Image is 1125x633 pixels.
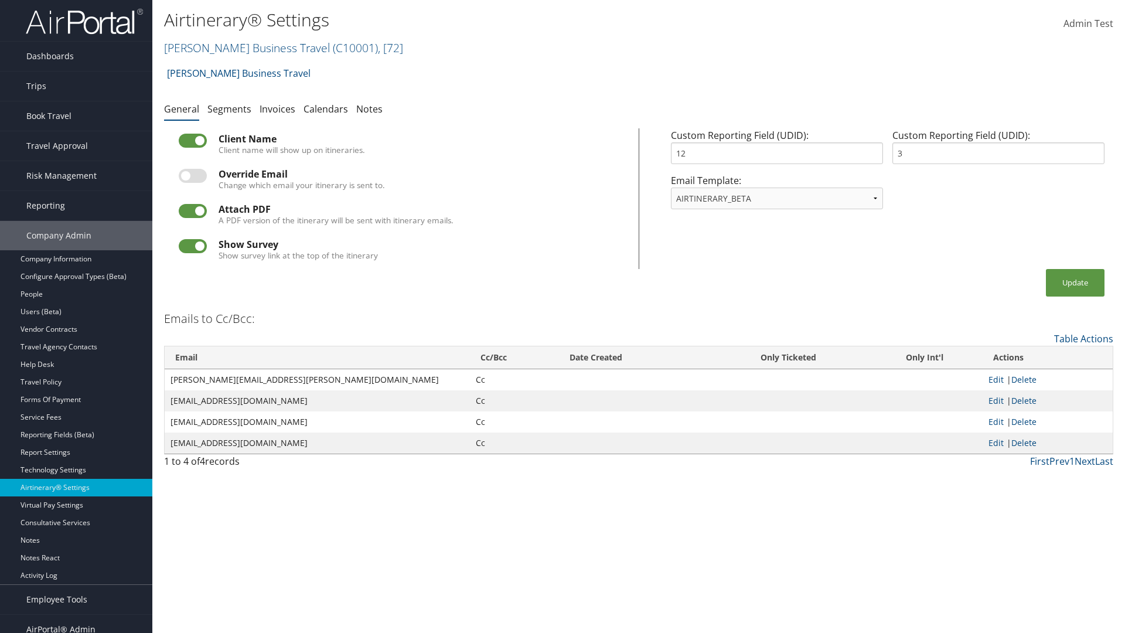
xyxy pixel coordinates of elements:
span: ( C10001 ) [333,40,378,56]
a: Admin Test [1063,6,1113,42]
a: Segments [207,103,251,115]
a: Notes [356,103,383,115]
th: Only Ticketed: activate to sort column ascending [710,346,867,369]
div: Client Name [219,134,624,144]
td: [PERSON_NAME][EMAIL_ADDRESS][PERSON_NAME][DOMAIN_NAME] [165,369,470,390]
a: Prev [1049,455,1069,468]
th: Only Int'l: activate to sort column ascending [867,346,982,369]
th: Cc/Bcc: activate to sort column ascending [470,346,559,369]
h3: Emails to Cc/Bcc: [164,311,255,327]
td: Cc [470,390,559,411]
td: [EMAIL_ADDRESS][DOMAIN_NAME] [165,411,470,433]
label: Client name will show up on itineraries. [219,144,365,156]
a: [PERSON_NAME] Business Travel [164,40,403,56]
img: airportal-logo.png [26,8,143,35]
label: Change which email your itinerary is sent to. [219,179,385,191]
div: 1 to 4 of records [164,454,394,474]
span: Company Admin [26,221,91,250]
span: Travel Approval [26,131,88,161]
th: Email: activate to sort column ascending [165,346,470,369]
a: Delete [1011,416,1037,427]
span: Employee Tools [26,585,87,614]
td: | [983,390,1113,411]
td: | [983,411,1113,433]
a: Table Actions [1054,332,1113,345]
a: Edit [988,437,1004,448]
td: Cc [470,433,559,454]
span: Reporting [26,191,65,220]
a: Last [1095,455,1113,468]
a: Delete [1011,395,1037,406]
span: Admin Test [1063,17,1113,30]
a: Delete [1011,437,1037,448]
div: Custom Reporting Field (UDID): [888,128,1109,173]
a: Edit [988,374,1004,385]
div: Email Template: [666,173,888,219]
th: Actions [983,346,1113,369]
label: A PDF version of the itinerary will be sent with itinerary emails. [219,215,454,226]
td: [EMAIL_ADDRESS][DOMAIN_NAME] [165,390,470,411]
td: [EMAIL_ADDRESS][DOMAIN_NAME] [165,433,470,454]
a: Next [1075,455,1095,468]
th: Date Created: activate to sort column ascending [559,346,710,369]
td: Cc [470,411,559,433]
a: Edit [988,395,1004,406]
div: Custom Reporting Field (UDID): [666,128,888,173]
button: Update [1046,269,1104,297]
a: Delete [1011,374,1037,385]
a: Edit [988,416,1004,427]
a: 1 [1069,455,1075,468]
a: First [1030,455,1049,468]
a: [PERSON_NAME] Business Travel [167,62,311,85]
div: Attach PDF [219,204,624,215]
td: Cc [470,369,559,390]
a: Calendars [304,103,348,115]
div: Show Survey [219,239,624,250]
a: Invoices [260,103,295,115]
div: Override Email [219,169,624,179]
span: Dashboards [26,42,74,71]
td: | [983,369,1113,390]
a: General [164,103,199,115]
span: Trips [26,72,46,101]
td: | [983,433,1113,454]
span: 4 [200,455,205,468]
h1: Airtinerary® Settings [164,8,797,32]
label: Show survey link at the top of the itinerary [219,250,378,261]
span: Book Travel [26,101,71,131]
span: Risk Management [26,161,97,190]
span: , [ 72 ] [378,40,403,56]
